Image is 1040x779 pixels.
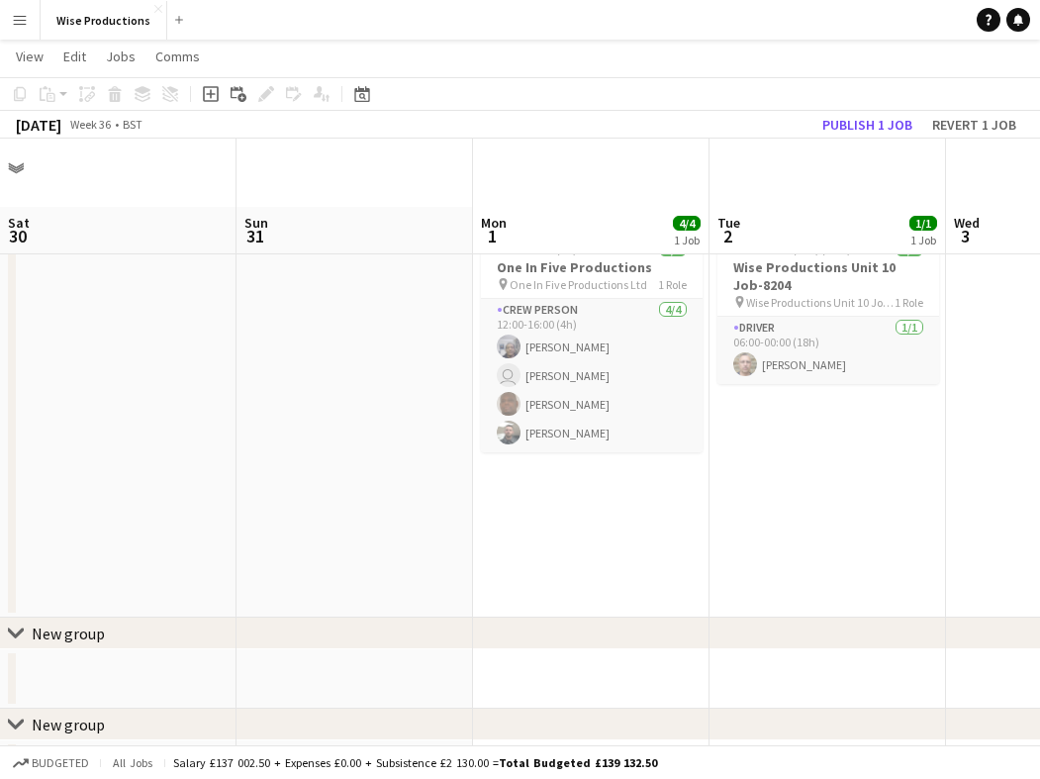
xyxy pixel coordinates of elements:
span: Mon [481,214,507,232]
a: Comms [147,44,208,69]
span: 4/4 [673,216,701,231]
span: 30 [5,225,30,247]
div: [DATE] [16,115,61,135]
div: Salary £137 002.50 + Expenses £0.00 + Subsistence £2 130.00 = [173,755,657,770]
a: View [8,44,51,69]
span: View [16,48,44,65]
button: Publish 1 job [814,112,920,138]
a: Jobs [98,44,143,69]
span: 31 [241,225,268,247]
span: Tue [717,214,740,232]
span: Jobs [106,48,136,65]
span: Wed [954,214,980,232]
div: New group [32,624,105,643]
span: 1 Role [895,295,923,310]
div: New group [32,715,105,734]
app-card-role: Driver1/106:00-00:00 (18h)[PERSON_NAME] [717,317,939,384]
span: Sat [8,214,30,232]
span: 1/1 [909,216,937,231]
span: Wise Productions Unit 10 Job-8204 [746,295,895,310]
span: All jobs [109,755,156,770]
span: 1 Role [658,277,687,292]
button: Budgeted [10,752,92,774]
h3: Wise Productions Unit 10 Job-8204 [717,258,939,294]
span: Total Budgeted £139 132.50 [499,755,657,770]
a: Edit [55,44,94,69]
button: Wise Productions [41,1,167,40]
span: One In Five Productions Ltd [510,277,647,292]
span: 2 [714,225,740,247]
app-job-card: 12:00-16:00 (4h)4/4One In Five Productions One In Five Productions Ltd1 RoleCrew Person4/412:00-1... [481,230,703,452]
span: Edit [63,48,86,65]
div: 1 Job [910,233,936,247]
app-job-card: 06:00-00:00 (18h) (Wed)1/1Wise Productions Unit 10 Job-8204 Wise Productions Unit 10 Job-82041 Ro... [717,230,939,384]
button: Revert 1 job [924,112,1024,138]
span: Comms [155,48,200,65]
span: Sun [244,214,268,232]
div: BST [123,117,142,132]
span: 3 [951,225,980,247]
span: 1 [478,225,507,247]
span: Budgeted [32,756,89,770]
span: Week 36 [65,117,115,132]
app-card-role: Crew Person4/412:00-16:00 (4h)[PERSON_NAME] [PERSON_NAME][PERSON_NAME][PERSON_NAME] [481,299,703,452]
div: 1 Job [674,233,700,247]
h3: One In Five Productions [481,258,703,276]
